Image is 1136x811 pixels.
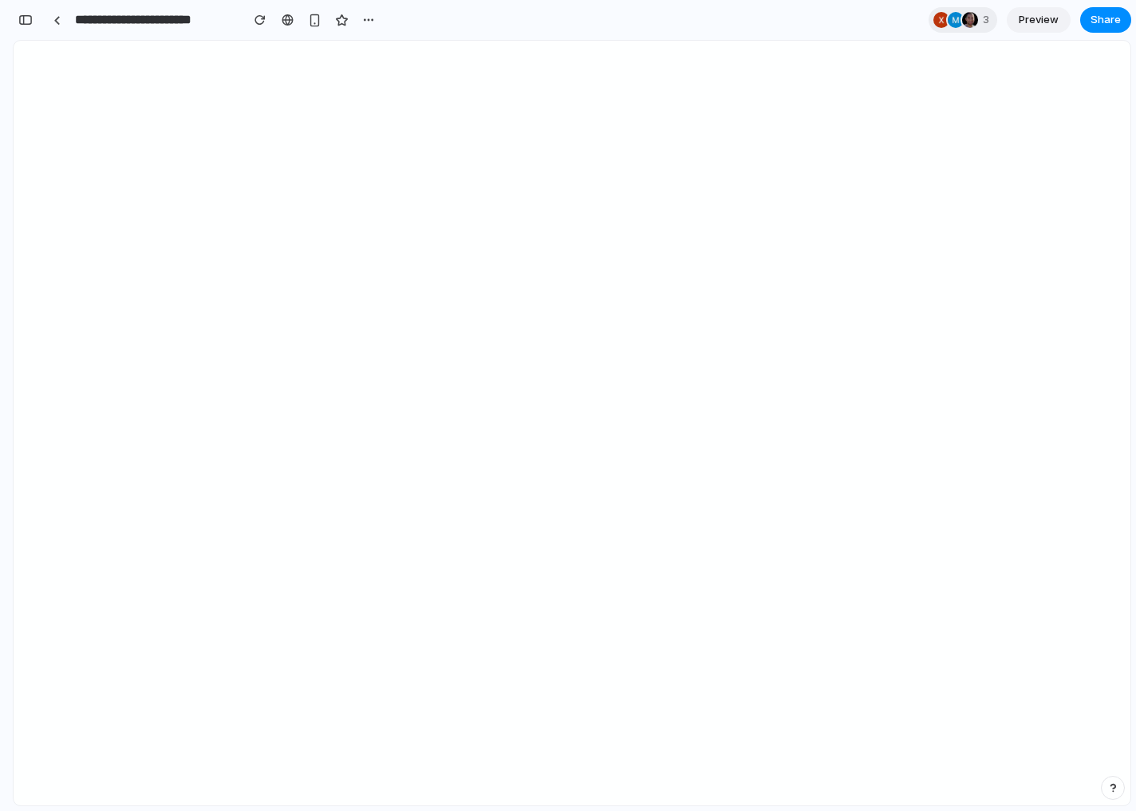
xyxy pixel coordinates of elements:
[1080,7,1131,33] button: Share
[1091,12,1121,28] span: Share
[929,7,997,33] div: 3
[983,12,994,28] span: 3
[1019,12,1059,28] span: Preview
[1007,7,1071,33] a: Preview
